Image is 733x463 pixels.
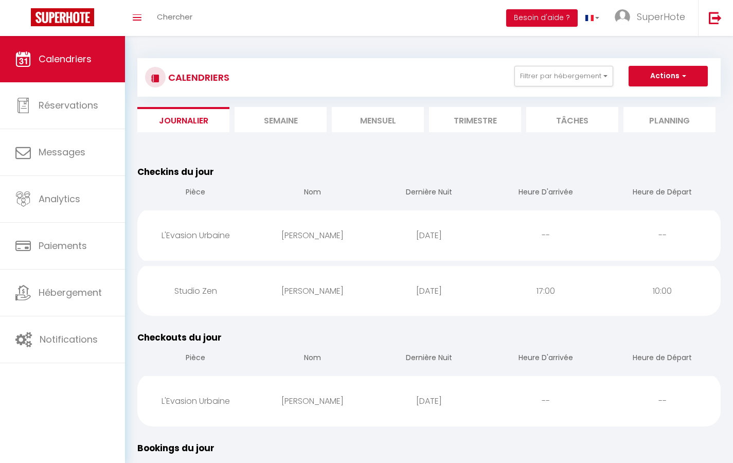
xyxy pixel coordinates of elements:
[137,344,254,373] th: Pièce
[39,192,80,205] span: Analytics
[39,99,98,112] span: Réservations
[487,344,604,373] th: Heure D'arrivée
[429,107,521,132] li: Trimestre
[40,333,98,346] span: Notifications
[371,219,488,252] div: [DATE]
[137,179,254,208] th: Pièce
[137,107,229,132] li: Journalier
[709,11,722,24] img: logout
[487,179,604,208] th: Heure D'arrivée
[371,384,488,418] div: [DATE]
[137,384,254,418] div: L'Evasion Urbaine
[137,331,222,344] span: Checkouts du jour
[371,274,488,308] div: [DATE]
[604,274,721,308] div: 10:00
[254,274,371,308] div: [PERSON_NAME]
[487,219,604,252] div: --
[254,179,371,208] th: Nom
[604,344,721,373] th: Heure de Départ
[514,66,613,86] button: Filtrer par hébergement
[487,384,604,418] div: --
[31,8,94,26] img: Super Booking
[371,344,488,373] th: Dernière Nuit
[254,219,371,252] div: [PERSON_NAME]
[604,384,721,418] div: --
[332,107,424,132] li: Mensuel
[8,4,39,35] button: Ouvrir le widget de chat LiveChat
[235,107,327,132] li: Semaine
[166,66,229,89] h3: CALENDRIERS
[526,107,618,132] li: Tâches
[623,107,716,132] li: Planning
[604,179,721,208] th: Heure de Départ
[604,219,721,252] div: --
[637,10,685,23] span: SuperHote
[137,442,214,454] span: Bookings du jour
[615,9,630,25] img: ...
[506,9,578,27] button: Besoin d'aide ?
[137,166,214,178] span: Checkins du jour
[39,52,92,65] span: Calendriers
[137,274,254,308] div: Studio Zen
[39,239,87,252] span: Paiements
[371,179,488,208] th: Dernière Nuit
[157,11,192,22] span: Chercher
[629,66,708,86] button: Actions
[39,286,102,299] span: Hébergement
[39,146,85,158] span: Messages
[254,384,371,418] div: [PERSON_NAME]
[137,219,254,252] div: L'Evasion Urbaine
[487,274,604,308] div: 17:00
[254,344,371,373] th: Nom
